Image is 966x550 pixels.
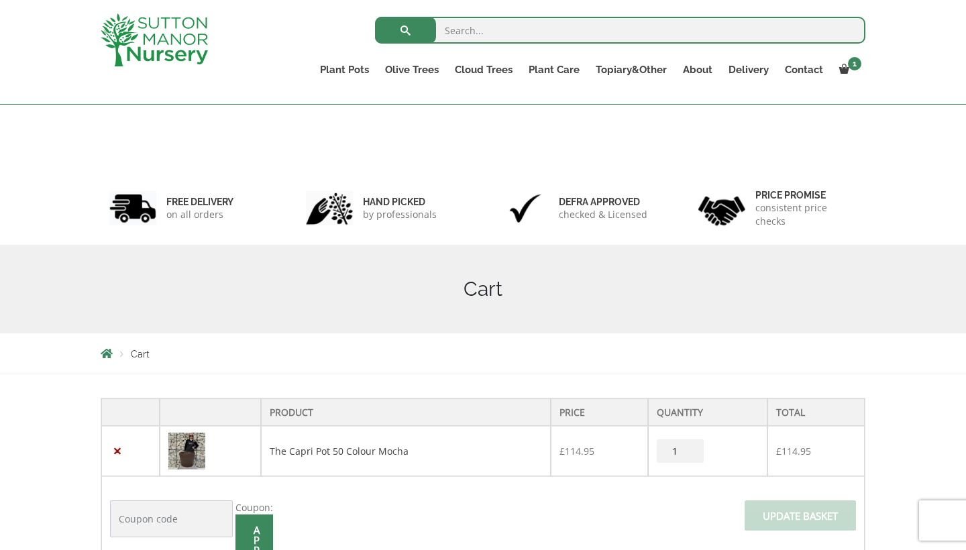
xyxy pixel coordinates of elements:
img: 3.jpg [502,191,549,225]
th: Product [261,398,551,426]
span: £ [776,445,782,457]
a: Plant Care [521,60,588,79]
a: Delivery [720,60,777,79]
a: Cloud Trees [447,60,521,79]
label: Coupon: [235,501,273,514]
a: The Capri Pot 50 Colour Mocha [270,445,409,457]
img: logo [101,13,208,66]
nav: Breadcrumbs [101,348,865,359]
input: Product quantity [657,439,704,463]
th: Total [767,398,865,426]
bdi: 114.95 [559,445,594,457]
a: Olive Trees [377,60,447,79]
a: Topiary&Other [588,60,675,79]
span: Cart [131,349,150,360]
p: by professionals [363,208,437,221]
h1: Cart [101,277,865,301]
p: checked & Licensed [559,208,647,221]
p: consistent price checks [755,201,857,228]
span: 1 [848,57,861,70]
h6: Price promise [755,189,857,201]
a: Contact [777,60,831,79]
h6: FREE DELIVERY [166,196,233,208]
input: Update basket [745,500,856,531]
h6: hand picked [363,196,437,208]
a: Plant Pots [312,60,377,79]
bdi: 114.95 [776,445,811,457]
input: Coupon code [110,500,233,537]
span: £ [559,445,565,457]
img: 2.jpg [306,191,353,225]
img: 1.jpg [109,191,156,225]
h6: Defra approved [559,196,647,208]
img: 4.jpg [698,188,745,229]
th: Quantity [648,398,767,426]
img: Cart - C149C1E1 C957 4017 B54A 734687BA194C [168,433,205,470]
th: Price [551,398,648,426]
a: 1 [831,60,865,79]
a: Remove this item [110,444,124,458]
input: Search... [375,17,865,44]
a: About [675,60,720,79]
p: on all orders [166,208,233,221]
